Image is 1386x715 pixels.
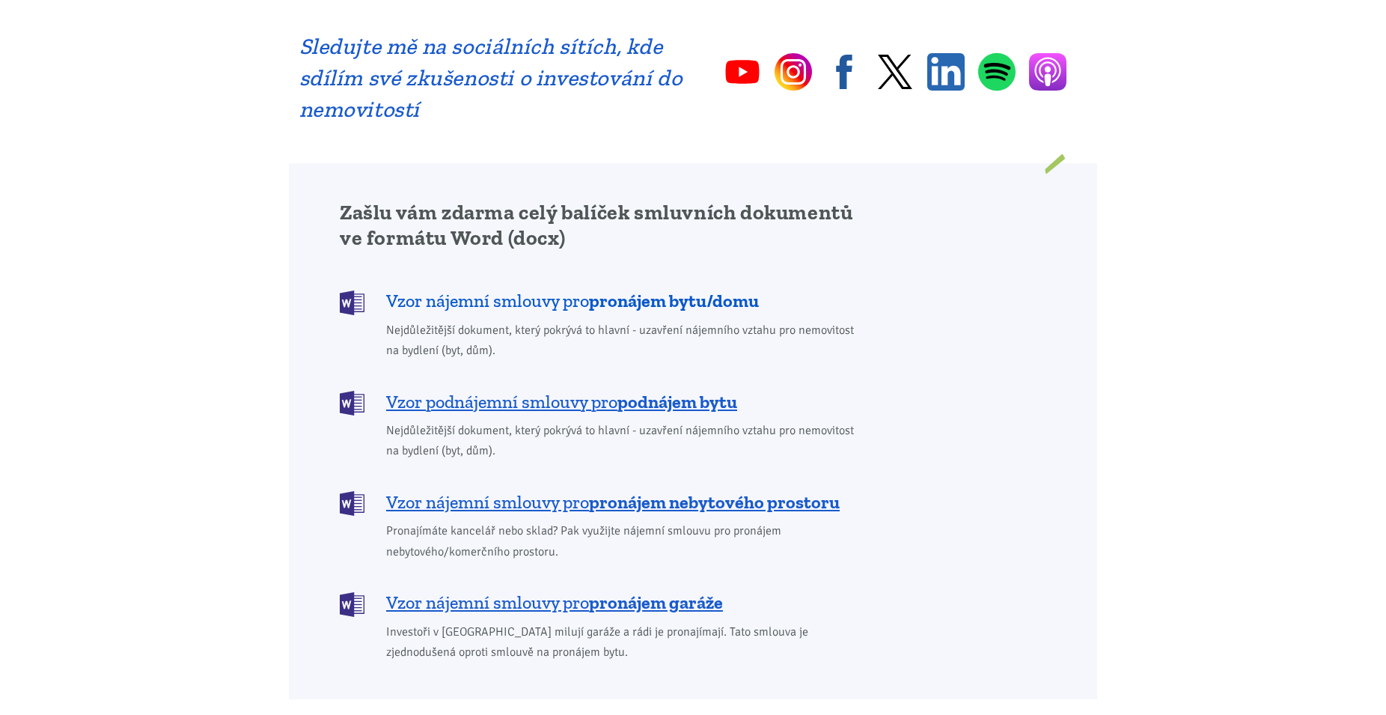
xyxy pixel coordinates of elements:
a: Instagram [775,53,812,91]
b: podnájem bytu [617,391,737,413]
a: Vzor nájemní smlouvy propronájem bytu/domu [340,289,864,314]
a: Vzor nájemní smlouvy propronájem nebytového prostoru [340,490,864,514]
img: DOCX (Word) [340,491,364,516]
a: Vzor nájemní smlouvy propronájem garáže [340,591,864,615]
img: DOCX (Word) [340,592,364,617]
a: Apple Podcasts [1029,53,1066,91]
span: Vzor nájemní smlouvy pro [386,591,723,615]
a: Facebook [825,53,863,91]
span: Nejdůležitější dokument, který pokrývá to hlavní - uzavření nájemního vztahu pro nemovitost na by... [386,320,864,361]
span: Vzor nájemní smlouvy pro [386,289,759,313]
a: Spotify [978,52,1016,91]
h2: Zašlu vám zdarma celý balíček smluvních dokumentů ve formátu Word (docx) [340,200,864,251]
span: Nejdůležitější dokument, který pokrývá to hlavní - uzavření nájemního vztahu pro nemovitost na by... [386,421,864,461]
b: pronájem bytu/domu [589,290,759,311]
span: Vzor podnájemní smlouvy pro [386,390,737,414]
img: DOCX (Word) [340,391,364,416]
a: YouTube [724,53,761,91]
img: DOCX (Word) [340,290,364,315]
span: Vzor nájemní smlouvy pro [386,490,840,514]
span: Pronajímáte kancelář nebo sklad? Pak využijte nájemní smlouvu pro pronájem nebytového/komerčního ... [386,521,864,562]
b: pronájem garáže [589,591,723,613]
a: Twitter [876,53,914,91]
a: Linkedin [927,53,965,91]
h2: Sledujte mě na sociálních sítích, kde sdílím své zkušenosti o investování do nemovitostí [299,31,683,125]
b: pronájem nebytového prostoru [589,491,840,513]
a: Vzor podnájemní smlouvy propodnájem bytu [340,389,864,414]
span: Investoři v [GEOGRAPHIC_DATA] milují garáže a rádi je pronajímají. Tato smlouva je zjednodušená o... [386,622,864,663]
